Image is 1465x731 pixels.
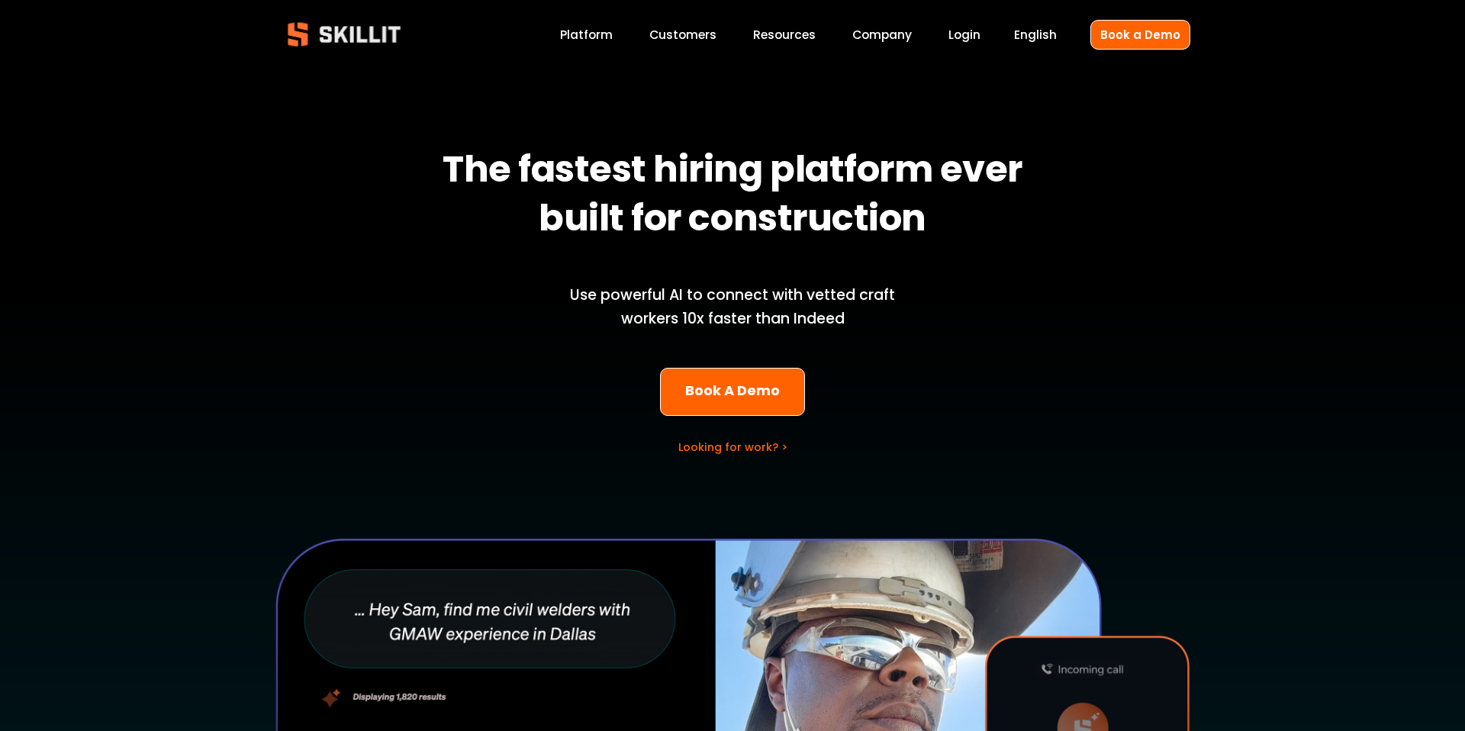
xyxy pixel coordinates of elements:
[753,26,816,43] span: Resources
[948,24,980,45] a: Login
[852,24,912,45] a: Company
[443,141,1029,253] strong: The fastest hiring platform ever built for construction
[1014,24,1057,45] div: language picker
[678,440,787,455] a: Looking for work? >
[544,284,921,330] p: Use powerful AI to connect with vetted craft workers 10x faster than Indeed
[649,24,716,45] a: Customers
[560,24,613,45] a: Platform
[1014,26,1057,43] span: English
[275,11,414,57] img: Skillit
[1090,20,1190,50] a: Book a Demo
[660,368,806,416] a: Book A Demo
[753,24,816,45] a: folder dropdown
